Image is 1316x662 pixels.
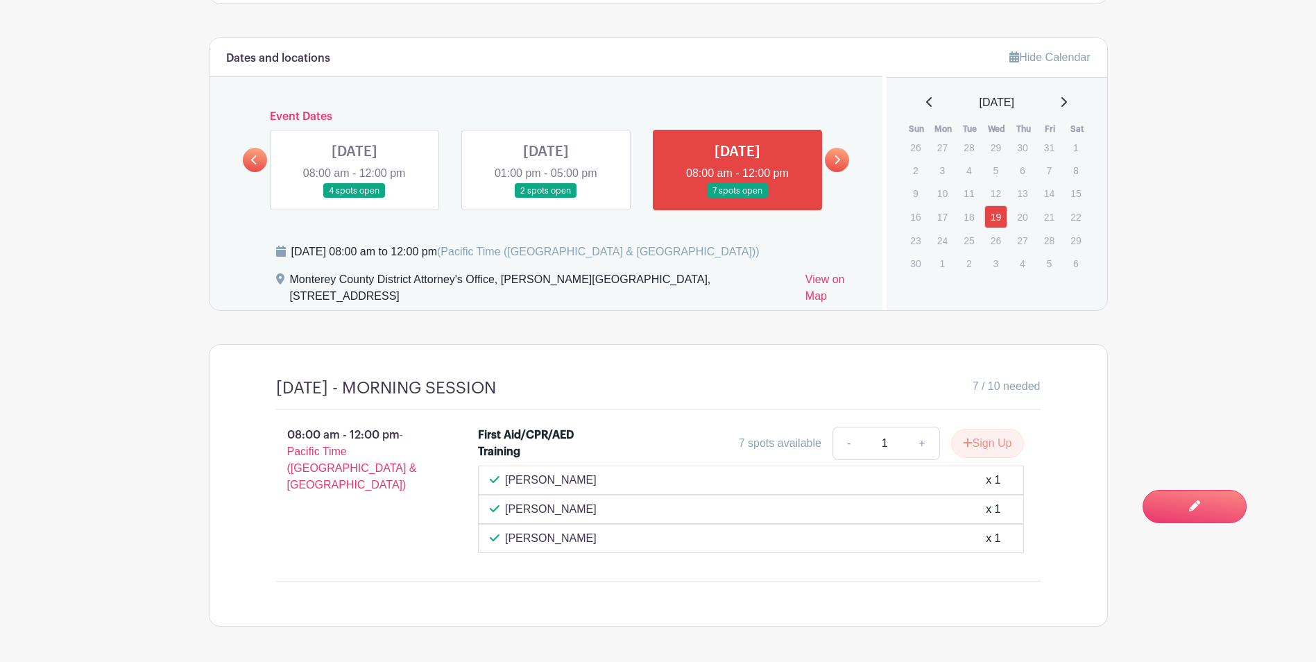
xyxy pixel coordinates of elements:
[931,137,954,158] p: 27
[984,253,1007,274] p: 3
[957,160,980,181] p: 4
[957,230,980,251] p: 25
[904,230,927,251] p: 23
[832,427,864,460] a: -
[986,530,1000,547] div: x 1
[984,122,1011,136] th: Wed
[904,253,927,274] p: 30
[905,427,939,460] a: +
[980,94,1014,111] span: [DATE]
[957,137,980,158] p: 28
[1010,122,1037,136] th: Thu
[1064,137,1087,158] p: 1
[290,271,794,310] div: Monterey County District Attorney's Office, [PERSON_NAME][GEOGRAPHIC_DATA], [STREET_ADDRESS]
[226,52,330,65] h6: Dates and locations
[437,246,760,257] span: (Pacific Time ([GEOGRAPHIC_DATA] & [GEOGRAPHIC_DATA]))
[930,122,957,136] th: Mon
[931,183,954,204] p: 10
[1064,183,1087,204] p: 15
[1011,183,1034,204] p: 13
[1038,137,1061,158] p: 31
[1038,160,1061,181] p: 7
[1064,160,1087,181] p: 8
[903,122,930,136] th: Sun
[904,183,927,204] p: 9
[984,230,1007,251] p: 26
[931,160,954,181] p: 3
[904,160,927,181] p: 2
[505,530,597,547] p: [PERSON_NAME]
[1011,230,1034,251] p: 27
[931,230,954,251] p: 24
[984,205,1007,228] a: 19
[1011,253,1034,274] p: 4
[1038,230,1061,251] p: 28
[984,183,1007,204] p: 12
[931,253,954,274] p: 1
[1064,206,1087,228] p: 22
[957,206,980,228] p: 18
[1037,122,1064,136] th: Fri
[957,122,984,136] th: Tue
[957,183,980,204] p: 11
[254,421,456,499] p: 08:00 am - 12:00 pm
[904,206,927,228] p: 16
[291,244,760,260] div: [DATE] 08:00 am to 12:00 pm
[739,435,821,452] div: 7 spots available
[505,472,597,489] p: [PERSON_NAME]
[1064,253,1087,274] p: 6
[986,472,1000,489] div: x 1
[1038,183,1061,204] p: 14
[505,501,597,518] p: [PERSON_NAME]
[904,137,927,158] p: 26
[1011,206,1034,228] p: 20
[1009,51,1090,63] a: Hide Calendar
[1011,137,1034,158] p: 30
[276,378,496,398] h4: [DATE] - MORNING SESSION
[1038,206,1061,228] p: 21
[957,253,980,274] p: 2
[478,427,598,460] div: First Aid/CPR/AED Training
[1011,160,1034,181] p: 6
[267,110,826,124] h6: Event Dates
[986,501,1000,518] div: x 1
[984,160,1007,181] p: 5
[984,137,1007,158] p: 29
[1038,253,1061,274] p: 5
[951,429,1024,458] button: Sign Up
[1064,230,1087,251] p: 29
[1063,122,1091,136] th: Sat
[931,206,954,228] p: 17
[805,271,866,310] a: View on Map
[973,378,1041,395] span: 7 / 10 needed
